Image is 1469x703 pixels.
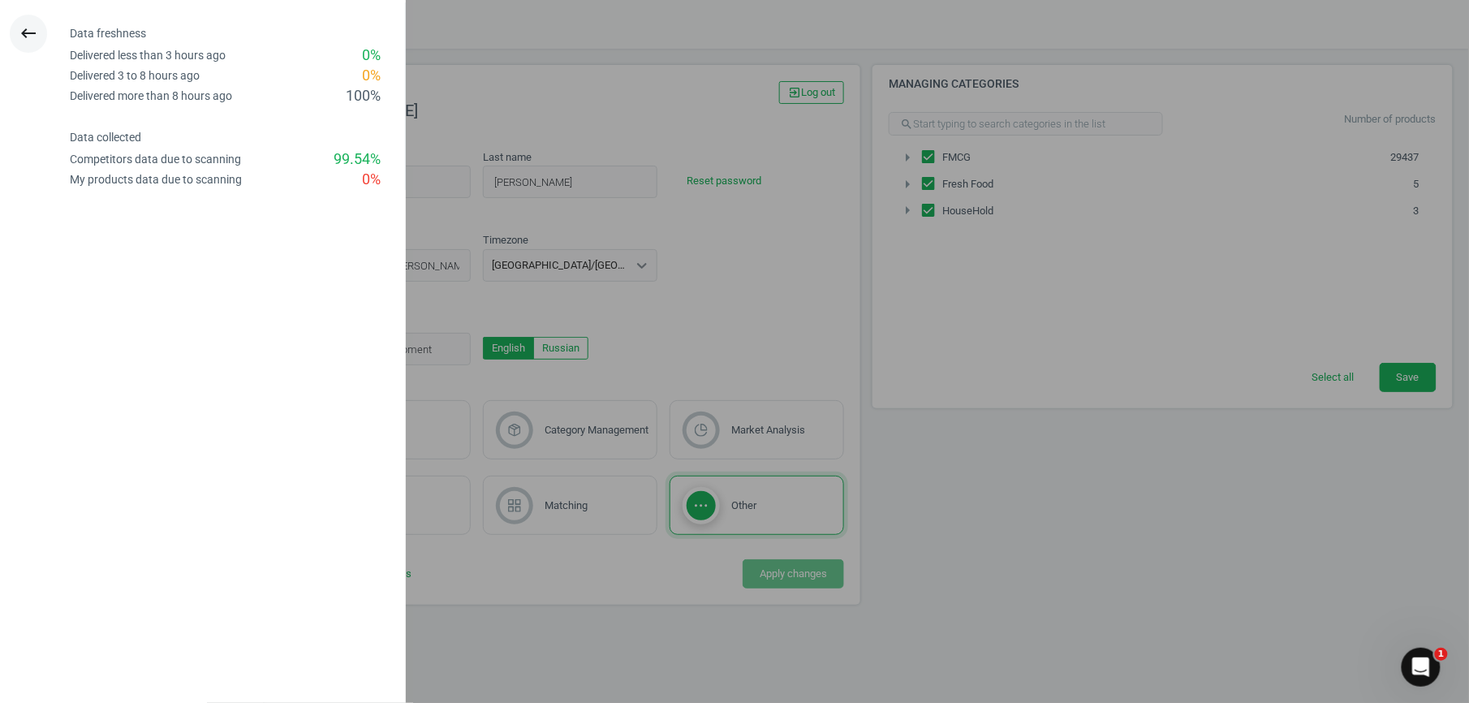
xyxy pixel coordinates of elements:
div: Delivered less than 3 hours ago [70,48,226,63]
div: My products data due to scanning [70,172,242,188]
iframe: Intercom live chat [1402,648,1441,687]
i: keyboard_backspace [19,24,38,43]
h4: Data freshness [70,27,405,41]
div: 0 % [362,45,381,66]
div: 100 % [346,86,381,106]
button: keyboard_backspace [10,15,47,53]
div: Delivered 3 to 8 hours ago [70,68,200,84]
div: 0 % [362,66,381,86]
div: 99.54 % [334,149,381,170]
h4: Data collected [70,131,405,144]
div: 0 % [362,170,381,190]
div: Delivered more than 8 hours ago [70,88,232,104]
span: 1 [1435,648,1448,661]
div: Competitors data due to scanning [70,152,241,167]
